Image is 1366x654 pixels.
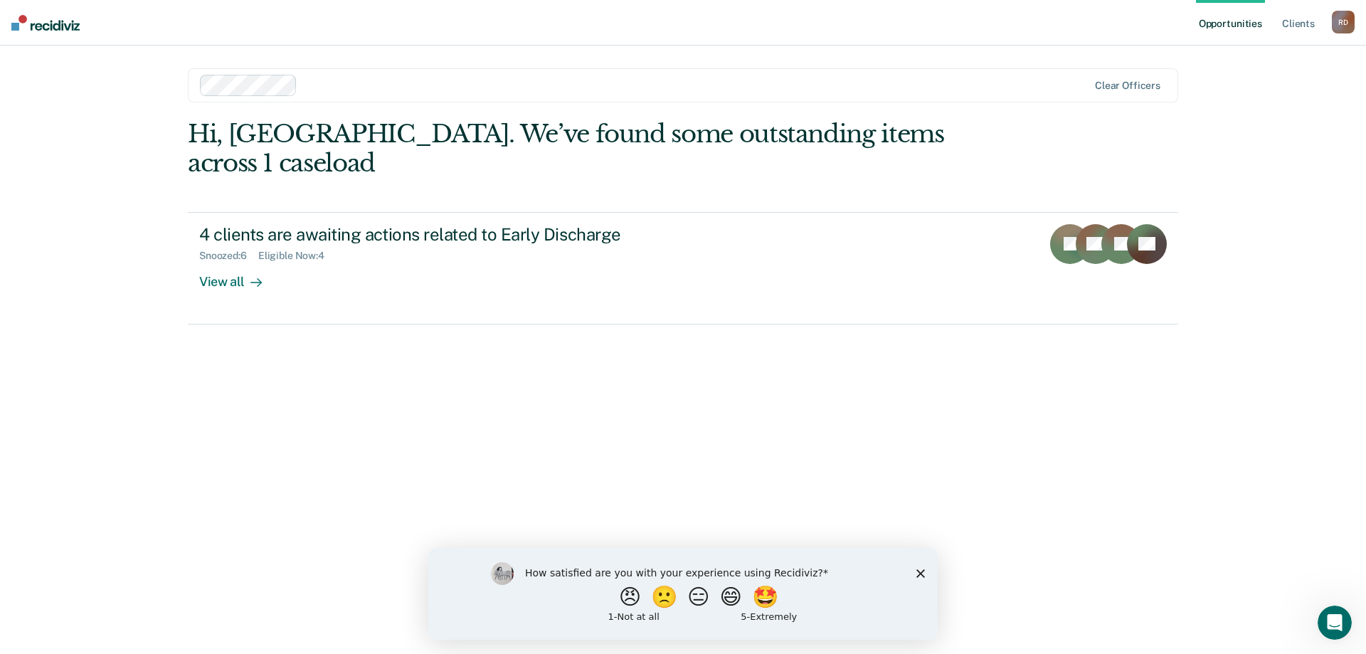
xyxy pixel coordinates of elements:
[1332,11,1355,33] button: RD
[428,548,938,640] iframe: Survey by Kim from Recidiviz
[11,15,80,31] img: Recidiviz
[199,250,258,262] div: Snoozed : 6
[199,224,699,245] div: 4 clients are awaiting actions related to Early Discharge
[258,250,336,262] div: Eligible Now : 4
[1318,606,1352,640] iframe: Intercom live chat
[188,120,980,178] div: Hi, [GEOGRAPHIC_DATA]. We’ve found some outstanding items across 1 caseload
[199,262,279,290] div: View all
[1095,80,1160,92] div: Clear officers
[1332,11,1355,33] div: R D
[188,212,1178,325] a: 4 clients are awaiting actions related to Early DischargeSnoozed:6Eligible Now:4View all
